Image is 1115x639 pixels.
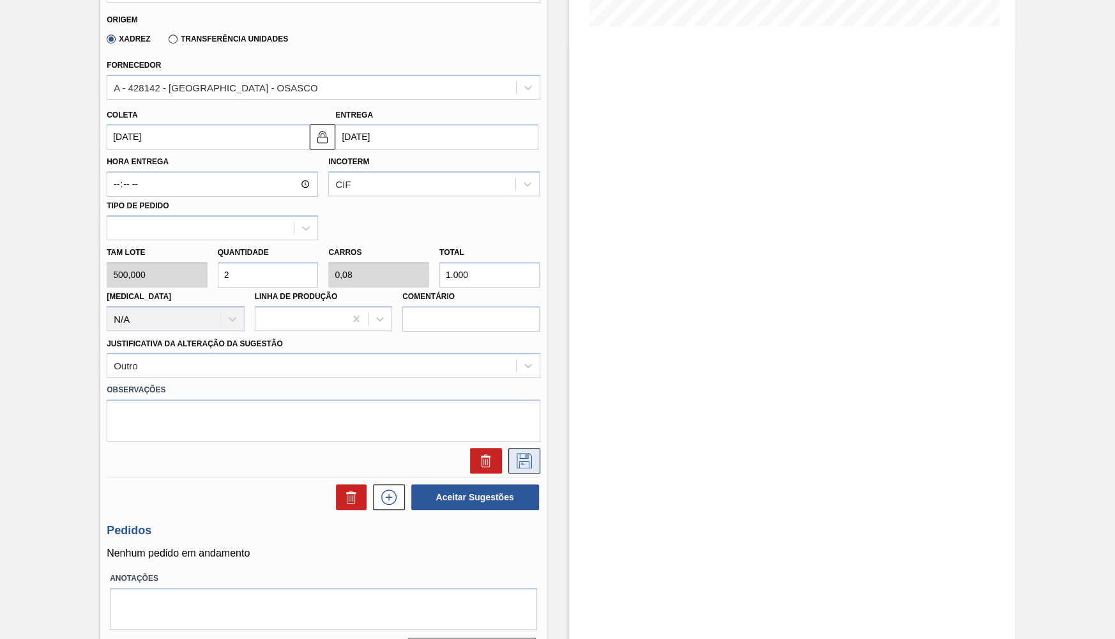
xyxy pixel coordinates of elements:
[328,157,369,166] label: Incoterm
[464,448,502,473] div: Excluir Sugestão
[107,124,310,150] input: dd/mm/yyyy
[169,35,288,43] label: Transferência Unidades
[107,292,171,301] label: [MEDICAL_DATA]
[328,248,361,257] label: Carros
[107,201,169,210] label: Tipo de pedido
[110,569,536,588] label: Anotações
[315,129,330,144] img: locked
[107,111,137,119] label: Coleta
[107,381,540,399] label: Observações
[107,35,151,43] label: Xadrez
[114,360,138,371] div: Outro
[218,248,269,257] label: Quantidade
[255,292,338,301] label: Linha de Produção
[107,243,208,262] label: Tam lote
[402,288,540,306] label: Comentário
[107,548,540,559] p: Nenhum pedido em andamento
[502,448,540,473] div: Salvar Sugestão
[107,15,138,24] label: Origem
[405,483,540,511] div: Aceitar Sugestões
[114,82,318,93] div: A - 428142 - [GEOGRAPHIC_DATA] - OSASCO
[107,524,540,537] h3: Pedidos
[439,248,464,257] label: Total
[367,484,405,510] div: Nova sugestão
[107,339,283,348] label: Justificativa da Alteração da Sugestão
[330,484,367,510] div: Excluir Sugestões
[335,124,538,150] input: dd/mm/yyyy
[411,484,539,510] button: Aceitar Sugestões
[335,111,373,119] label: Entrega
[310,124,335,150] button: locked
[107,61,161,70] label: Fornecedor
[335,179,351,190] div: CIF
[107,153,318,171] label: Hora Entrega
